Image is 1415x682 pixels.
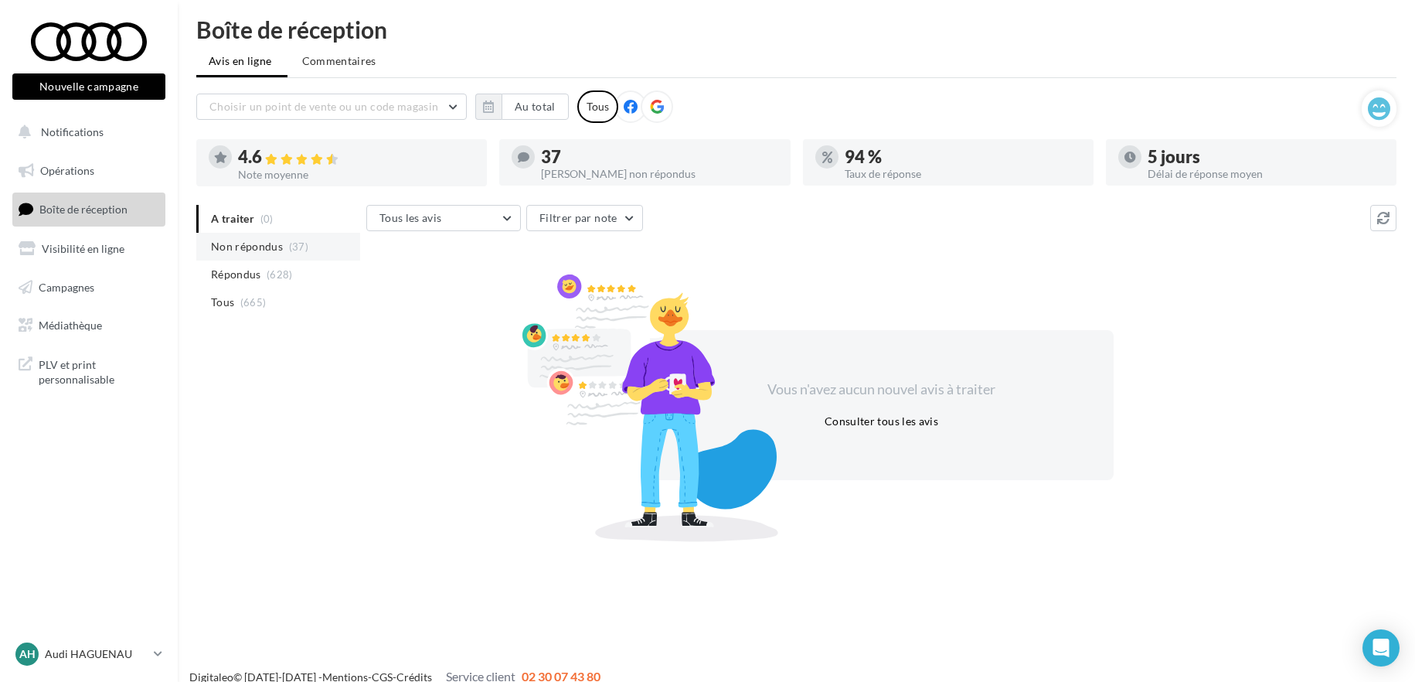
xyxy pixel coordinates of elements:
span: Opérations [40,164,94,177]
span: Tous [211,295,234,310]
div: 37 [541,148,777,165]
div: Note moyenne [238,169,475,180]
span: Notifications [41,125,104,138]
button: Au total [502,94,569,120]
div: Open Intercom Messenger [1362,629,1400,667]
div: 4.6 [238,148,475,166]
a: PLV et print personnalisable [9,348,168,394]
span: Commentaires [302,54,376,67]
a: AH Audi HAGUENAU [12,639,165,669]
span: Visibilité en ligne [42,242,124,255]
button: Au total [475,94,569,120]
a: Boîte de réception [9,193,168,226]
span: (628) [267,268,293,281]
div: 5 jours [1148,148,1384,165]
div: [PERSON_NAME] non répondus [541,169,777,179]
a: Médiathèque [9,309,168,342]
button: Notifications [9,116,162,148]
button: Filtrer par note [526,205,643,231]
span: Médiathèque [39,319,102,332]
span: PLV et print personnalisable [39,354,159,387]
p: Audi HAGUENAU [45,646,148,662]
button: Consulter tous les avis [818,412,944,431]
span: AH [19,646,36,662]
span: Non répondus [211,239,283,254]
div: Boîte de réception [196,18,1396,41]
div: Tous [577,90,618,123]
div: Vous n'avez aucun nouvel avis à traiter [749,380,1015,400]
button: Tous les avis [366,205,521,231]
span: Choisir un point de vente ou un code magasin [209,100,438,113]
span: Campagnes [39,280,94,293]
span: (665) [240,296,267,309]
span: Tous les avis [379,211,442,224]
a: Opérations [9,155,168,187]
div: 94 % [845,148,1081,165]
span: Répondus [211,267,261,282]
div: Délai de réponse moyen [1148,169,1384,179]
span: (37) [289,240,308,253]
button: Nouvelle campagne [12,73,165,100]
button: Choisir un point de vente ou un code magasin [196,94,467,120]
div: Taux de réponse [845,169,1081,179]
a: Visibilité en ligne [9,233,168,265]
a: Campagnes [9,271,168,304]
span: Boîte de réception [39,203,128,216]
